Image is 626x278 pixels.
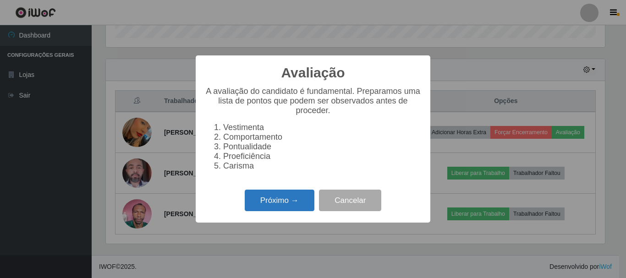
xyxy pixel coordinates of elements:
li: Carisma [223,161,421,171]
button: Cancelar [319,190,381,211]
li: Proeficiência [223,152,421,161]
button: Próximo → [245,190,314,211]
p: A avaliação do candidato é fundamental. Preparamos uma lista de pontos que podem ser observados a... [205,87,421,115]
li: Pontualidade [223,142,421,152]
h2: Avaliação [281,65,345,81]
li: Vestimenta [223,123,421,132]
li: Comportamento [223,132,421,142]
